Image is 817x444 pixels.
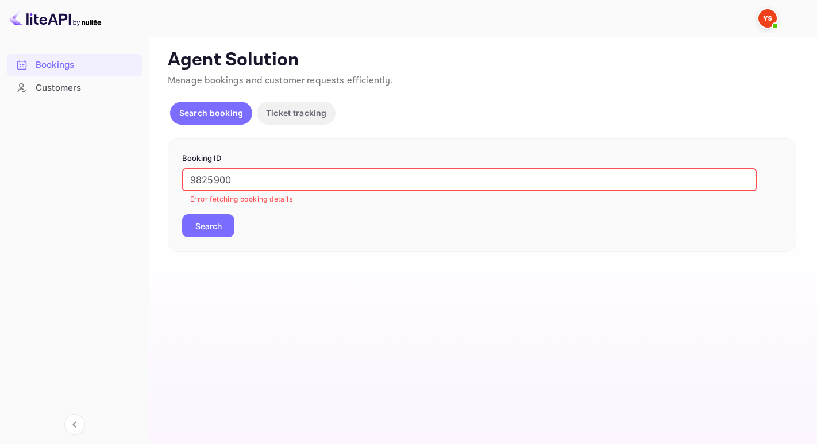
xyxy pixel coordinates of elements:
div: Customers [36,82,136,95]
div: Bookings [36,59,136,72]
a: Customers [7,77,142,98]
p: Booking ID [182,153,782,164]
p: Error fetching booking details [190,194,749,205]
button: Search [182,214,234,237]
img: LiteAPI logo [9,9,101,28]
p: Search booking [179,107,243,119]
p: Ticket tracking [266,107,326,119]
div: Customers [7,77,142,99]
div: Bookings [7,54,142,76]
input: Enter Booking ID (e.g., 63782194) [182,168,757,191]
span: Manage bookings and customer requests efficiently. [168,75,393,87]
button: Collapse navigation [64,414,85,435]
img: Yandex Support [758,9,777,28]
a: Bookings [7,54,142,75]
p: Agent Solution [168,49,796,72]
